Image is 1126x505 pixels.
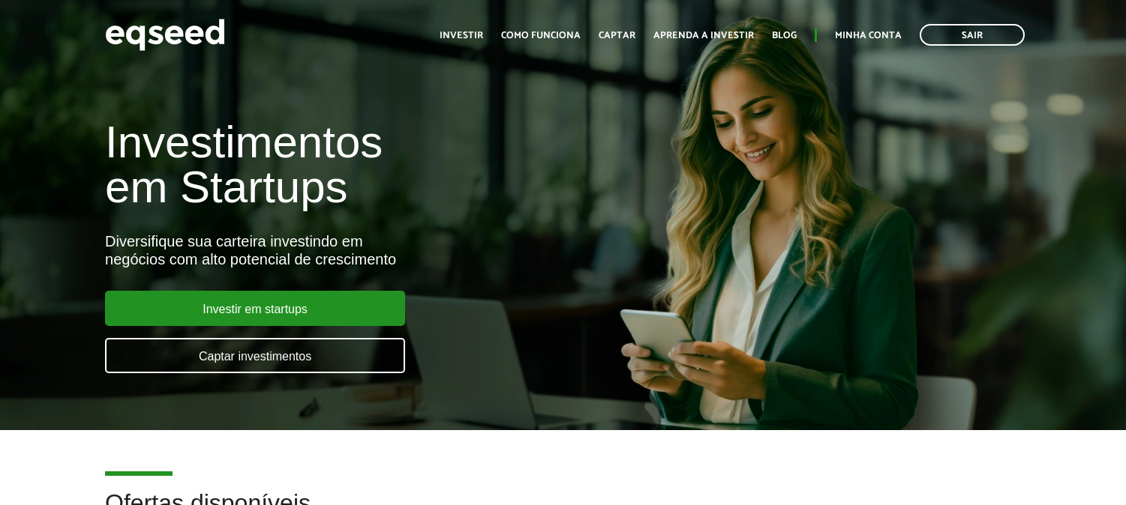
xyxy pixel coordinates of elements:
div: Diversifique sua carteira investindo em negócios com alto potencial de crescimento [105,232,646,268]
a: Sair [920,24,1025,46]
h1: Investimentos em Startups [105,120,646,210]
a: Investir em startups [105,291,405,326]
a: Investir [440,31,483,40]
img: EqSeed [105,15,225,55]
a: Minha conta [835,31,902,40]
a: Blog [772,31,797,40]
a: Como funciona [501,31,581,40]
a: Captar [599,31,635,40]
a: Aprenda a investir [653,31,754,40]
a: Captar investimentos [105,338,405,373]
